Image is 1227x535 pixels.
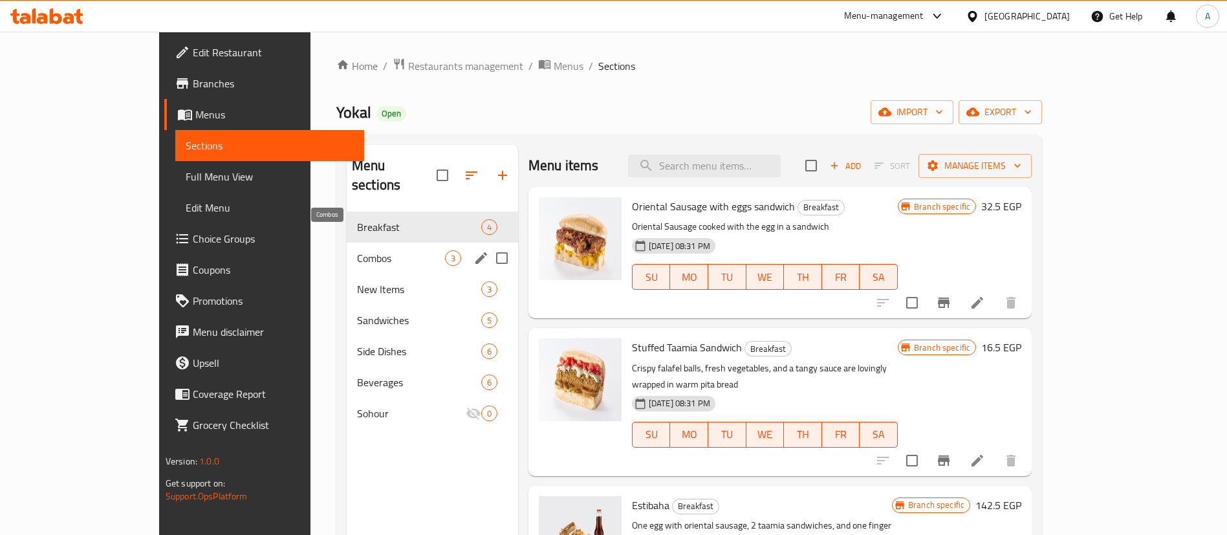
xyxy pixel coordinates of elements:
[528,58,533,74] li: /
[975,496,1021,514] h6: 142.5 EGP
[632,219,898,235] p: Oriental Sausage cooked with the egg in a sandwich
[357,344,481,359] span: Side Dishes
[708,422,746,448] button: TU
[959,100,1042,124] button: export
[865,268,893,287] span: SA
[357,281,481,297] div: New Items
[193,262,354,278] span: Coupons
[670,264,708,290] button: MO
[539,197,622,280] img: Oriental Sausage with eggs sandwich
[928,445,959,476] button: Branch-specific-item
[487,160,518,191] button: Add section
[554,58,583,74] span: Menus
[644,397,715,409] span: [DATE] 08:31 PM
[357,375,481,390] span: Beverages
[789,425,817,444] span: TH
[970,453,985,468] a: Edit menu item
[352,156,437,195] h2: Menu sections
[746,264,785,290] button: WE
[752,425,779,444] span: WE
[357,219,481,235] span: Breakfast
[984,9,1070,23] div: [GEOGRAPHIC_DATA]
[744,341,792,356] div: Breakfast
[1205,9,1210,23] span: A
[186,138,354,153] span: Sections
[898,289,926,316] span: Select to update
[784,422,822,448] button: TH
[164,68,364,99] a: Branches
[981,338,1021,356] h6: 16.5 EGP
[675,268,703,287] span: MO
[638,425,666,444] span: SU
[166,475,225,492] span: Get support on:
[898,447,926,474] span: Select to update
[844,8,924,24] div: Menu-management
[632,360,898,393] p: Crispy falafel balls, fresh vegetables, and a tangy sauce are lovingly wrapped in warm pita bread
[638,268,666,287] span: SU
[481,375,497,390] div: items
[798,200,845,215] div: Breakfast
[456,160,487,191] span: Sort sections
[969,104,1032,120] span: export
[539,338,622,421] img: Stuffed Taamia Sandwich
[903,499,970,511] span: Branch specific
[528,156,599,175] h2: Menu items
[193,355,354,371] span: Upsell
[708,264,746,290] button: TU
[482,345,497,358] span: 6
[347,398,518,429] div: Sohour0
[632,197,795,216] span: Oriental Sausage with eggs sandwich
[376,106,406,122] div: Open
[789,268,817,287] span: TH
[376,108,406,119] span: Open
[481,219,497,235] div: items
[336,58,1042,74] nav: breadcrumb
[713,425,741,444] span: TU
[164,254,364,285] a: Coupons
[918,154,1032,178] button: Manage items
[881,104,943,120] span: import
[871,100,953,124] button: import
[383,58,387,74] li: /
[784,264,822,290] button: TH
[193,45,354,60] span: Edit Restaurant
[995,287,1026,318] button: delete
[408,58,523,74] span: Restaurants management
[632,338,742,357] span: Stuffed Taamia Sandwich
[929,158,1021,174] span: Manage items
[164,347,364,378] a: Upsell
[746,422,785,448] button: WE
[928,287,959,318] button: Branch-specific-item
[164,99,364,130] a: Menus
[909,342,975,354] span: Branch specific
[357,250,445,266] span: Combos
[193,293,354,309] span: Promotions
[193,76,354,91] span: Branches
[798,200,844,215] span: Breakfast
[193,417,354,433] span: Grocery Checklist
[482,221,497,234] span: 4
[347,243,518,274] div: Combos3edit
[865,425,893,444] span: SA
[866,156,918,176] span: Select section first
[199,453,219,470] span: 1.0.0
[175,161,364,192] a: Full Menu View
[752,268,779,287] span: WE
[798,152,825,179] span: Select section
[195,107,354,122] span: Menus
[347,367,518,398] div: Beverages6
[347,206,518,434] nav: Menu sections
[482,408,497,420] span: 0
[393,58,523,74] a: Restaurants management
[672,499,719,514] div: Breakfast
[482,377,497,389] span: 6
[713,268,741,287] span: TU
[481,344,497,359] div: items
[632,264,671,290] button: SU
[538,58,583,74] a: Menus
[981,197,1021,215] h6: 32.5 EGP
[186,169,354,184] span: Full Menu View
